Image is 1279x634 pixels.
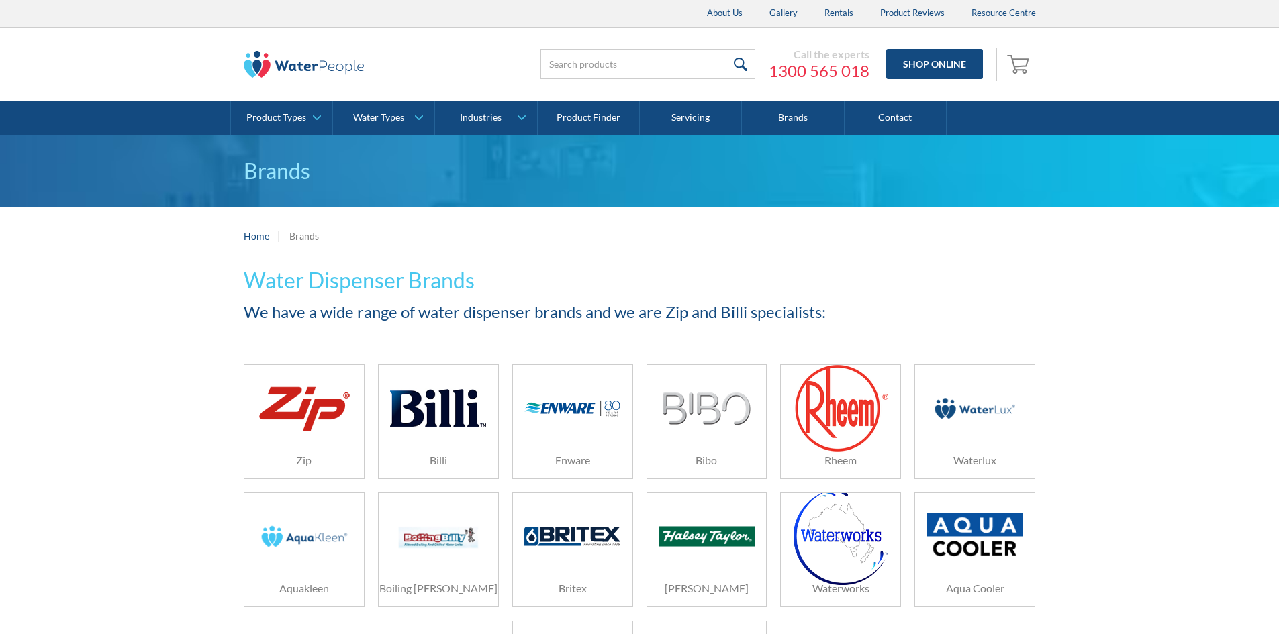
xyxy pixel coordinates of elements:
img: The Water People [244,51,365,78]
img: Bibo [662,392,751,425]
img: shopping cart [1007,53,1033,74]
h6: Boiling [PERSON_NAME] [379,580,498,596]
h1: Water Dispenser Brands [244,264,1036,297]
a: ZipZip [244,364,365,479]
h6: Britex [513,580,632,596]
a: BiboBibo [647,364,767,479]
a: Halsey Taylor[PERSON_NAME] [647,492,767,607]
h6: Rheem [781,452,900,468]
a: Open cart [1004,48,1036,81]
a: RheemRheem [780,364,901,479]
a: Aqua CoolerAqua Cooler [914,492,1035,607]
a: Shop Online [886,49,983,79]
a: Product Finder [538,101,640,135]
img: Zip [256,380,352,437]
h6: Aquakleen [244,580,364,596]
h2: We have a wide range of water dispenser brands and we are Zip and Billi specialists: [244,300,1036,324]
h6: Bibo [647,452,767,468]
div: Water Types [353,112,404,123]
a: AquakleenAquakleen [244,492,365,607]
a: BilliBilli [378,364,499,479]
p: Brands [244,155,1036,187]
img: Britex [524,527,620,545]
img: Billi [390,376,485,440]
h6: Aqua Cooler [915,580,1035,596]
img: Aquakleen [256,505,352,568]
a: WaterworksWaterworks [780,492,901,607]
input: Search products [540,49,755,79]
h6: Billi [379,452,498,468]
a: Industries [435,101,536,135]
div: Product Types [246,112,306,123]
a: Home [244,229,269,243]
div: Industries [460,112,502,123]
h6: Zip [244,452,364,468]
a: Brands [742,101,844,135]
a: Servicing [640,101,742,135]
img: Waterworks [794,488,888,585]
h6: Waterworks [781,580,900,596]
a: EnwareEnware [512,364,633,479]
img: Boiling billy [390,505,485,568]
a: BritexBritex [512,492,633,607]
img: Halsey Taylor [659,526,754,547]
h6: Waterlux [915,452,1035,468]
div: | [276,227,283,244]
img: Rheem [794,364,888,453]
img: Aqua Cooler [927,513,1023,560]
div: Call the experts [769,48,869,61]
h6: [PERSON_NAME] [647,580,767,596]
img: Enware [524,400,620,417]
a: Contact [845,101,947,135]
h6: Enware [513,452,632,468]
img: Waterlux [927,376,1023,440]
a: Water Types [333,101,434,135]
a: WaterluxWaterlux [914,364,1035,479]
a: Boiling billyBoiling [PERSON_NAME] [378,492,499,607]
a: Product Types [231,101,332,135]
a: 1300 565 018 [769,61,869,81]
div: Brands [289,229,319,243]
